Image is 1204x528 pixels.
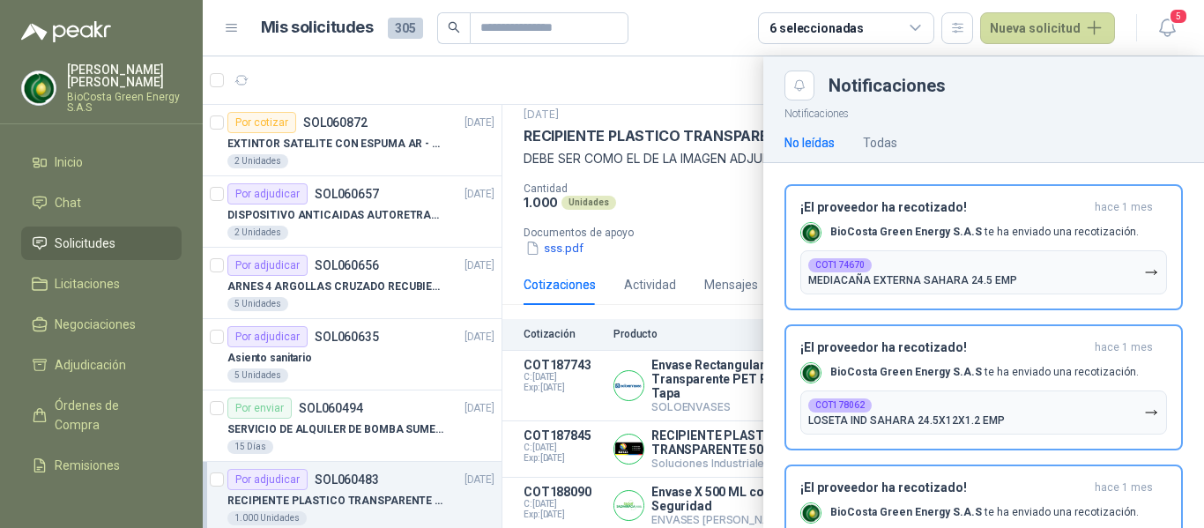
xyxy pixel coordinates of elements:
[815,401,865,410] b: COT178062
[22,71,56,105] img: Company Logo
[261,15,374,41] h1: Mis solicitudes
[801,363,821,383] img: Company Logo
[784,71,814,100] button: Close
[829,77,1183,94] div: Notificaciones
[55,274,120,294] span: Licitaciones
[784,324,1183,450] button: ¡El proveedor ha recotizado!hace 1 mes Company LogoBioCosta Green Energy S.A.S te ha enviado una ...
[55,193,81,212] span: Chat
[55,456,120,475] span: Remisiones
[1169,8,1188,25] span: 5
[1095,340,1153,355] span: hace 1 mes
[830,506,982,518] b: BioCosta Green Energy S.A.S
[830,505,1139,520] p: te ha enviado una recotización.
[800,250,1167,294] button: COT174670MEDIACAÑA EXTERNA SAHARA 24.5 EMP
[21,21,111,42] img: Logo peakr
[808,414,1005,427] p: LOSETA IND SAHARA 24.5X12X1.2 EMP
[67,63,182,88] p: [PERSON_NAME] [PERSON_NAME]
[801,223,821,242] img: Company Logo
[55,315,136,334] span: Negociaciones
[21,267,182,301] a: Licitaciones
[830,365,1139,380] p: te ha enviado una recotización.
[55,234,115,253] span: Solicitudes
[800,200,1088,215] h3: ¡El proveedor ha recotizado!
[830,225,1139,240] p: te ha enviado una recotización.
[980,12,1115,44] button: Nueva solicitud
[769,19,864,38] div: 6 seleccionadas
[808,274,1017,286] p: MEDIACAÑA EXTERNA SAHARA 24.5 EMP
[21,186,182,219] a: Chat
[21,227,182,260] a: Solicitudes
[800,480,1088,495] h3: ¡El proveedor ha recotizado!
[801,503,821,523] img: Company Logo
[815,261,865,270] b: COT174670
[21,449,182,482] a: Remisiones
[1095,200,1153,215] span: hace 1 mes
[55,152,83,172] span: Inicio
[830,226,982,238] b: BioCosta Green Energy S.A.S
[763,100,1204,123] p: Notificaciones
[55,396,165,435] span: Órdenes de Compra
[21,348,182,382] a: Adjudicación
[830,366,982,378] b: BioCosta Green Energy S.A.S
[448,21,460,33] span: search
[784,184,1183,310] button: ¡El proveedor ha recotizado!hace 1 mes Company LogoBioCosta Green Energy S.A.S te ha enviado una ...
[863,133,897,152] div: Todas
[21,389,182,442] a: Órdenes de Compra
[1151,12,1183,44] button: 5
[784,133,835,152] div: No leídas
[800,390,1167,435] button: COT178062LOSETA IND SAHARA 24.5X12X1.2 EMP
[21,145,182,179] a: Inicio
[55,355,126,375] span: Adjudicación
[21,308,182,341] a: Negociaciones
[800,340,1088,355] h3: ¡El proveedor ha recotizado!
[388,18,423,39] span: 305
[67,92,182,113] p: BioCosta Green Energy S.A.S
[1095,480,1153,495] span: hace 1 mes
